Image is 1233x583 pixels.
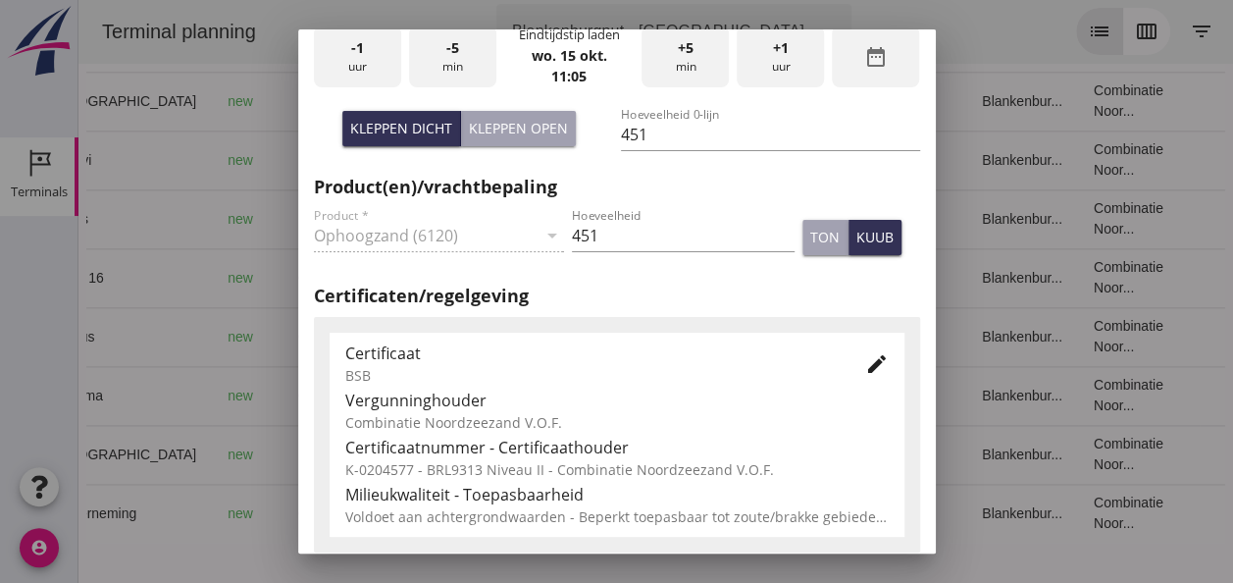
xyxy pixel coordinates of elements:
[220,503,385,524] div: Gouda
[314,283,920,309] h2: Certificaten/regelgeving
[345,483,889,506] div: Milieukwaliteit - Toepasbaarheid
[345,365,834,386] div: BSB
[640,72,739,131] td: Filling sand
[474,155,489,167] small: m3
[220,327,385,347] div: Gouda
[888,366,1000,425] td: Blankenbur...
[474,332,489,344] small: m3
[888,484,1000,543] td: Blankenbur...
[1009,20,1033,43] i: list
[640,366,739,425] td: Filling sand
[737,26,824,87] div: uur
[435,189,542,248] td: 523
[802,220,848,255] button: ton
[345,459,889,480] div: K-0204577 - BRL9313 Niveau II - Combinatie Noordzeezand V.O.F.
[848,220,901,255] button: kuub
[1000,484,1121,543] td: Combinatie Noor...
[572,220,795,251] input: Hoeveelheid
[640,131,739,189] td: Filling sand
[435,131,542,189] td: 451
[864,45,888,69] i: date_range
[621,119,920,150] input: Hoeveelheid 0-lijn
[740,248,889,307] td: 18
[269,271,283,285] i: directions_boat
[640,425,739,484] td: Filling sand
[220,268,385,289] div: Gouda
[888,189,1000,248] td: Blankenbur...
[482,508,497,520] small: m3
[269,389,283,402] i: directions_boat
[446,37,459,59] span: -5
[133,307,204,366] td: new
[345,389,889,412] div: Vergunninghouder
[888,131,1000,189] td: Blankenbur...
[474,96,489,108] small: m3
[350,118,452,138] div: Kleppen dicht
[482,273,497,285] small: m3
[461,111,576,146] button: Kleppen open
[371,448,385,461] i: directions_boat
[220,91,385,112] div: Maassluis
[435,248,542,307] td: 1298
[371,212,385,226] i: directions_boat
[269,330,283,344] i: directions_boat
[640,248,739,307] td: Filling sand
[269,506,283,520] i: directions_boat
[345,342,834,365] div: Certificaat
[888,307,1000,366] td: Blankenbur...
[474,450,489,461] small: m3
[435,72,542,131] td: 467
[435,307,542,366] td: 999
[133,425,204,484] td: new
[469,118,568,138] div: Kleppen open
[740,307,889,366] td: 18
[551,67,587,85] strong: 11:05
[856,227,894,247] div: kuub
[345,436,889,459] div: Certificaatnummer - Certificaathouder
[888,425,1000,484] td: Blankenbur...
[435,425,542,484] td: 467
[345,506,889,527] div: Voldoet aan achtergrondwaarden - Beperkt toepasbaar tot zoute/brakke gebieden (Niveau II)
[133,131,204,189] td: new
[314,26,401,87] div: uur
[474,391,489,402] small: m3
[133,72,204,131] td: new
[435,484,542,543] td: 1231
[773,37,789,59] span: +1
[1000,425,1121,484] td: Combinatie Noor...
[220,150,385,171] div: Lisse (nl)
[642,26,729,87] div: min
[640,307,739,366] td: Filling sand
[351,37,364,59] span: -1
[434,20,726,43] div: Blankenburgput - [GEOGRAPHIC_DATA]
[314,174,920,200] h2: Product(en)/vrachtbepaling
[133,248,204,307] td: new
[342,111,461,146] button: Kleppen dicht
[133,189,204,248] td: new
[678,37,694,59] span: +5
[409,26,496,87] div: min
[1111,20,1135,43] i: filter_list
[531,46,606,65] strong: wo. 15 okt.
[220,386,385,406] div: Gouda
[740,366,889,425] td: 18
[888,248,1000,307] td: Blankenbur...
[740,484,889,543] td: 18
[435,366,542,425] td: 994
[740,131,889,189] td: 18
[1056,20,1080,43] i: calendar_view_week
[865,352,889,376] i: edit
[8,18,193,45] div: Terminal planning
[1000,307,1121,366] td: Combinatie Noor...
[740,72,889,131] td: 18
[518,26,619,44] div: Eindtijdstip laden
[738,20,761,43] i: arrow_drop_down
[288,94,302,108] i: directions_boat
[640,189,739,248] td: Filling sand
[133,484,204,543] td: new
[1000,189,1121,248] td: Combinatie Noor...
[640,484,739,543] td: Filling sand
[345,412,889,433] div: Combinatie Noordzeezand V.O.F.
[1000,72,1121,131] td: Combinatie Noor...
[1000,131,1121,189] td: Combinatie Noor...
